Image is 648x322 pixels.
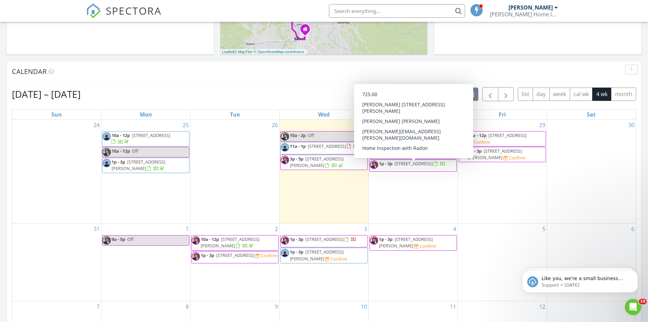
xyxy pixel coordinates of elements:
[92,224,101,234] a: Go to August 31, 2025
[468,148,522,160] a: 1p - 3p [STREET_ADDRESS][PERSON_NAME]
[281,249,289,257] img: img_2694.jpg
[449,120,458,131] a: Go to August 28, 2025
[201,252,214,258] span: 1p - 3p
[360,120,368,131] a: Go to August 27, 2025
[290,236,356,242] a: 1p - 3p [STREET_ADDRESS]
[468,148,482,154] span: 1p - 3p
[201,236,259,249] a: 10a - 12p [STREET_ADDRESS][PERSON_NAME]
[184,224,190,234] a: Go to September 1, 2025
[290,143,359,149] a: 11a - 1p [STREET_ADDRESS]
[329,4,465,18] input: Search everything...
[541,224,547,234] a: Go to September 5, 2025
[280,155,368,170] a: 3p - 5p [STREET_ADDRESS][PERSON_NAME]
[273,301,279,312] a: Go to September 9, 2025
[191,251,279,263] a: 1p - 3p [STREET_ADDRESS] Confirm
[190,120,280,224] td: Go to August 26, 2025
[585,110,597,119] a: Saturday
[106,3,162,18] span: SPECTORA
[512,256,648,304] iframe: Intercom notifications message
[102,131,189,147] a: 10a - 12p [STREET_ADDRESS]
[379,160,446,167] a: 1p - 3p [STREET_ADDRESS]
[102,159,111,167] img: img_2694.jpg
[192,236,200,245] img: mugshot.jpg
[102,236,111,245] img: mugshot.jpg
[12,224,101,301] td: Go to August 31, 2025
[280,248,368,263] a: 1p - 3p [STREET_ADDRESS][PERSON_NAME] Confirm
[12,67,47,76] span: Calendar
[468,132,527,138] a: 10a - 12p [STREET_ADDRESS]
[518,88,533,101] button: list
[12,87,81,101] h2: [DATE] – [DATE]
[482,87,498,101] button: Previous
[190,224,280,301] td: Go to September 2, 2025
[216,252,254,258] span: [STREET_ADDRESS]
[290,236,303,242] span: 1p - 3p
[611,88,636,101] button: month
[290,156,303,162] span: 3p - 5p
[406,110,420,119] a: Thursday
[369,235,457,250] a: 1p - 3p [STREET_ADDRESS][PERSON_NAME] Confirm
[127,236,134,242] span: Off
[305,236,344,242] span: [STREET_ADDRESS]
[201,236,259,249] span: [STREET_ADDRESS][PERSON_NAME]
[379,236,393,242] span: 1p - 3p
[181,120,190,131] a: Go to August 25, 2025
[191,235,279,250] a: 10a - 12p [STREET_ADDRESS][PERSON_NAME]
[255,252,278,259] a: Confirm
[308,132,314,138] span: Off
[370,236,378,245] img: mugshot.jpg
[459,148,467,156] img: mugshot.jpg
[625,299,641,315] iframe: Intercom live chat
[281,236,289,245] img: mugshot.jpg
[453,88,478,101] button: [DATE]
[368,120,458,224] td: Go to August 28, 2025
[86,9,162,24] a: SPECTORA
[468,139,490,145] a: Confirm
[280,142,368,154] a: 11a - 1p [STREET_ADDRESS]
[370,132,378,141] img: img_2694.jpg
[379,132,450,138] a: 10a - 12p [STREET_ADDRESS]
[360,301,368,312] a: Go to September 10, 2025
[102,132,111,141] img: img_2694.jpg
[630,224,636,234] a: Go to September 6, 2025
[488,132,527,138] span: [STREET_ADDRESS]
[280,224,369,301] td: Go to September 3, 2025
[331,256,347,262] div: Confirm
[101,120,190,224] td: Go to August 25, 2025
[490,11,558,18] div: Frisbie Home Inspection
[234,50,253,54] a: © MapTiler
[273,224,279,234] a: Go to September 2, 2025
[112,159,165,171] span: [STREET_ADDRESS][PERSON_NAME]
[192,252,200,261] img: mugshot.jpg
[325,256,347,262] a: Confirm
[281,156,289,164] img: mugshot.jpg
[290,143,306,149] span: 11a - 1p
[370,160,378,169] img: mugshot.jpg
[379,145,437,157] a: 10a - 12p [STREET_ADDRESS][PERSON_NAME]
[503,155,526,161] a: Confirm
[538,120,547,131] a: Go to August 29, 2025
[549,88,570,101] button: week
[399,132,437,138] span: [STREET_ADDRESS]
[102,158,189,173] a: 1p - 3p [STREET_ADDRESS][PERSON_NAME]
[498,87,514,101] button: Next
[639,299,647,304] span: 10
[379,132,397,138] span: 10a - 12p
[459,147,546,162] a: 1p - 3p [STREET_ADDRESS][PERSON_NAME] Confirm
[92,120,101,131] a: Go to August 24, 2025
[369,159,457,172] a: 1p - 3p [STREET_ADDRESS]
[280,235,368,247] a: 1p - 3p [STREET_ADDRESS]
[627,120,636,131] a: Go to August 30, 2025
[290,249,344,261] span: [STREET_ADDRESS][PERSON_NAME]
[132,132,170,138] span: [STREET_ADDRESS]
[414,243,436,249] a: Confirm
[95,301,101,312] a: Go to September 7, 2025
[222,50,233,54] a: Leaflet
[379,145,397,151] span: 10a - 12p
[290,156,344,168] a: 3p - 5p [STREET_ADDRESS][PERSON_NAME]
[290,249,303,255] span: 1p - 3p
[370,145,378,153] img: mugshot.jpg
[261,253,278,258] div: Confirm
[459,131,546,147] a: 10a - 12p [STREET_ADDRESS] Confirm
